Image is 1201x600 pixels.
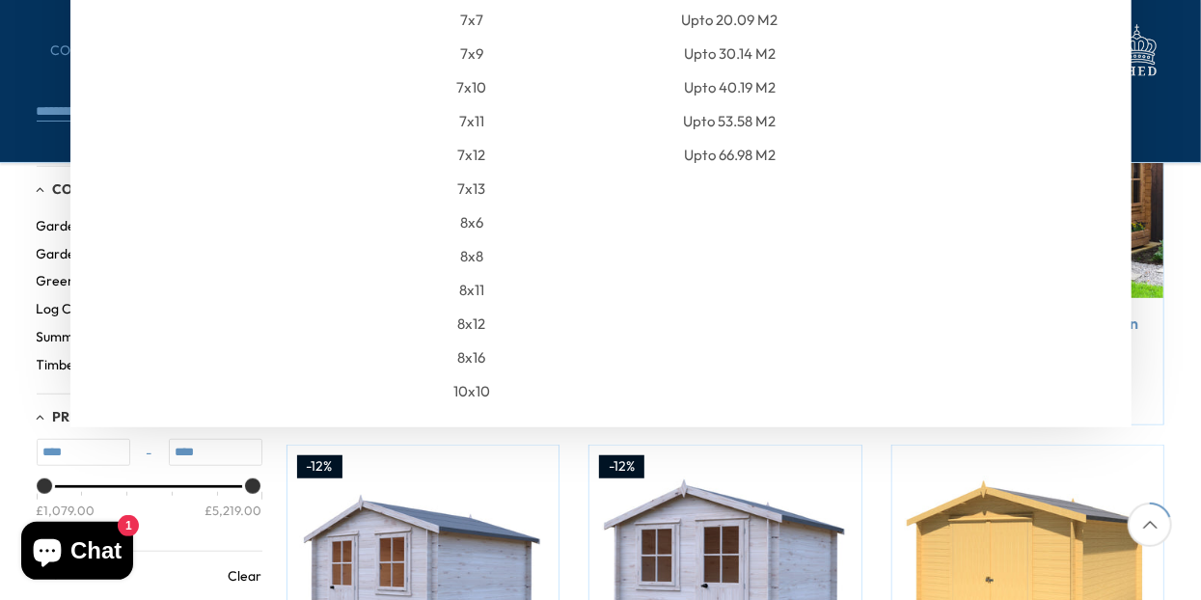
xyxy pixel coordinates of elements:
span: Collection [53,180,140,198]
a: 7x11 [459,104,484,138]
a: Upto 30.14 M2 [684,37,776,70]
span: Greenhouses [37,273,118,289]
a: Upto 40.19 M2 [684,70,776,104]
a: 10x10 [453,374,490,408]
input: Min value [37,439,130,466]
a: Upto 53.58 M2 [683,104,776,138]
div: Price [37,485,262,536]
a: 8x8 [460,239,483,273]
button: Summerhouses (11) [37,323,147,351]
span: Garden Studios [37,246,130,262]
div: £5,219.00 [205,503,262,520]
button: Log Cabins (31) [37,295,124,323]
a: 7x7 [460,3,483,37]
a: Upto 20.09 M2 [681,3,778,37]
inbox-online-store-chat: Shopify online store chat [15,522,139,585]
input: Max value [169,439,262,466]
a: 7x10 [456,70,486,104]
button: Timber (1) [37,351,94,379]
div: -12% [599,455,644,478]
a: CONTACT US [51,41,155,61]
a: 8x11 [459,273,484,307]
div: -12% [297,455,342,478]
a: 8x12 [457,307,485,341]
a: 8x6 [460,205,483,239]
a: 7x12 [457,138,485,172]
a: 7x13 [457,172,485,205]
a: Upto 66.98 M2 [684,138,776,172]
button: Garden Sheds (13) [37,212,144,240]
button: Garden Studios (1) [37,240,143,268]
a: Clear [229,566,262,586]
a: 7x9 [460,37,483,70]
a: 8x16 [457,341,485,374]
button: Greenhouses (1) [37,267,130,295]
span: Garden Sheds [37,218,123,234]
span: Log Cabins [37,301,104,317]
span: Summerhouses [37,329,129,345]
span: Timber [37,357,81,373]
span: - [130,444,169,463]
span: Price [53,408,93,425]
div: £1,079.00 [37,503,96,520]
